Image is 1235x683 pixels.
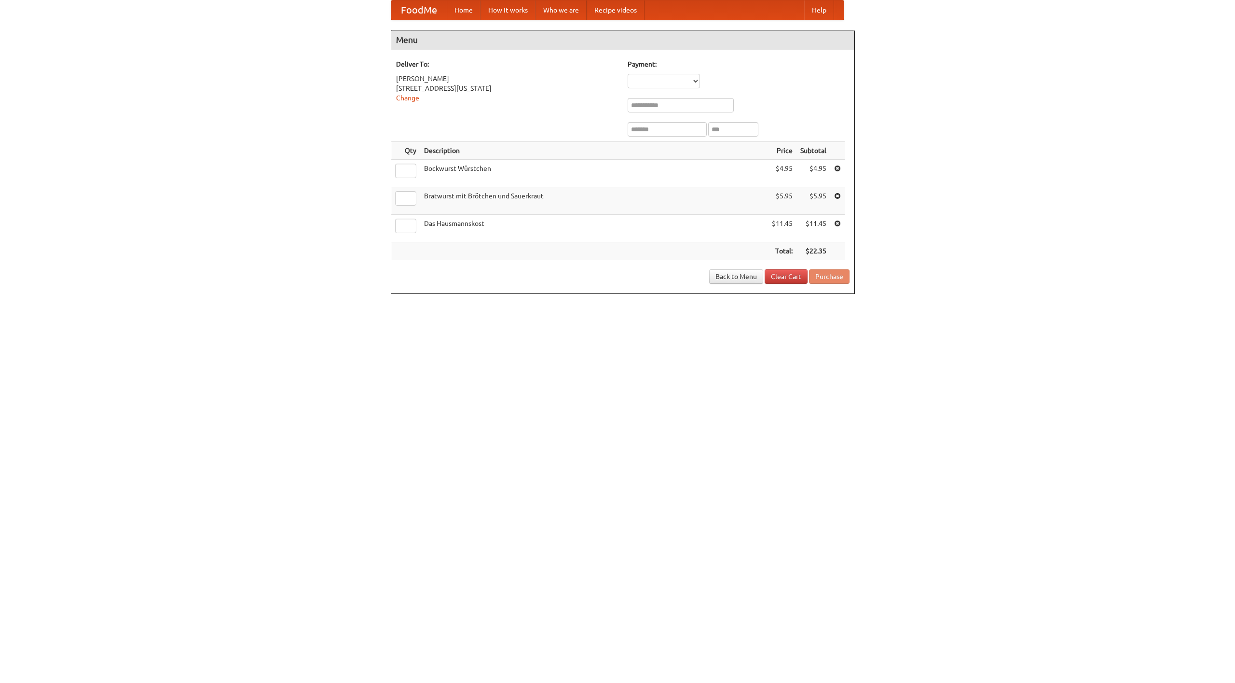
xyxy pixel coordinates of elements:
[396,74,618,84] div: [PERSON_NAME]
[420,160,768,187] td: Bockwurst Würstchen
[535,0,587,20] a: Who we are
[420,187,768,215] td: Bratwurst mit Brötchen und Sauerkraut
[768,142,796,160] th: Price
[396,59,618,69] h5: Deliver To:
[804,0,834,20] a: Help
[420,215,768,242] td: Das Hausmannskost
[796,215,830,242] td: $11.45
[768,160,796,187] td: $4.95
[391,30,854,50] h4: Menu
[796,242,830,260] th: $22.35
[391,0,447,20] a: FoodMe
[709,269,763,284] a: Back to Menu
[796,142,830,160] th: Subtotal
[796,187,830,215] td: $5.95
[391,142,420,160] th: Qty
[765,269,808,284] a: Clear Cart
[796,160,830,187] td: $4.95
[628,59,850,69] h5: Payment:
[396,84,618,93] div: [STREET_ADDRESS][US_STATE]
[809,269,850,284] button: Purchase
[396,94,419,102] a: Change
[587,0,645,20] a: Recipe videos
[480,0,535,20] a: How it works
[420,142,768,160] th: Description
[447,0,480,20] a: Home
[768,242,796,260] th: Total:
[768,215,796,242] td: $11.45
[768,187,796,215] td: $5.95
